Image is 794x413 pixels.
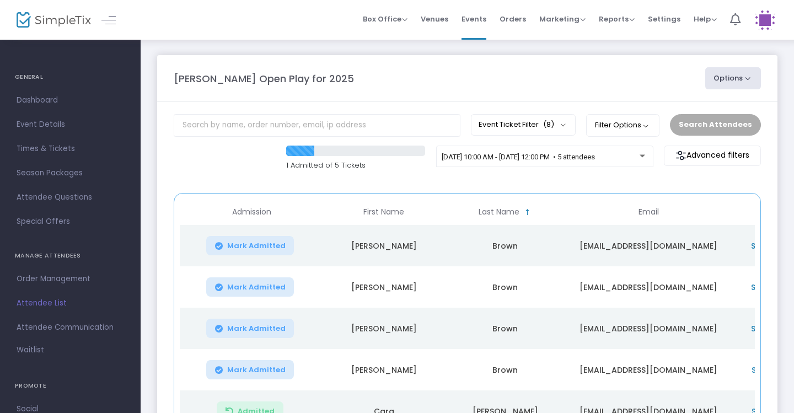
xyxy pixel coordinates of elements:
[227,242,286,250] span: Mark Admitted
[323,225,444,266] td: [PERSON_NAME]
[566,225,731,266] td: [EMAIL_ADDRESS][DOMAIN_NAME]
[539,14,586,24] span: Marketing
[648,5,680,33] span: Settings
[206,360,294,379] button: Mark Admitted
[566,266,731,308] td: [EMAIL_ADDRESS][DOMAIN_NAME]
[17,345,44,356] span: Waitlist
[543,120,554,129] span: (8)
[227,283,286,292] span: Mark Admitted
[705,67,761,89] button: Options
[206,236,294,255] button: Mark Admitted
[15,375,126,397] h4: PROMOTE
[523,208,532,217] span: Sortable
[286,160,425,171] p: 1 Admitted of 5 Tickets
[323,266,444,308] td: [PERSON_NAME]
[442,153,595,161] span: [DATE] 10:00 AM - [DATE] 12:00 PM • 5 attendees
[664,146,761,166] m-button: Advanced filters
[586,114,659,136] button: Filter Options
[323,308,444,349] td: [PERSON_NAME]
[444,266,566,308] td: Brown
[479,207,519,217] span: Last Name
[174,71,354,86] m-panel-title: [PERSON_NAME] Open Play for 2025
[17,320,124,335] span: Attendee Communication
[17,190,124,205] span: Attendee Questions
[323,349,444,390] td: [PERSON_NAME]
[566,349,731,390] td: [EMAIL_ADDRESS][DOMAIN_NAME]
[227,366,286,374] span: Mark Admitted
[17,214,124,229] span: Special Offers
[227,324,286,333] span: Mark Admitted
[17,272,124,286] span: Order Management
[471,114,576,135] button: Event Ticket Filter(8)
[232,207,271,217] span: Admission
[444,308,566,349] td: Brown
[15,66,126,88] h4: GENERAL
[363,207,404,217] span: First Name
[421,5,448,33] span: Venues
[17,142,124,156] span: Times & Tickets
[174,114,460,137] input: Search by name, order number, email, ip address
[17,117,124,132] span: Event Details
[206,319,294,338] button: Mark Admitted
[17,166,124,180] span: Season Packages
[694,14,717,24] span: Help
[675,150,686,161] img: filter
[17,296,124,310] span: Attendee List
[17,93,124,108] span: Dashboard
[363,14,407,24] span: Box Office
[444,225,566,266] td: Brown
[599,14,635,24] span: Reports
[206,277,294,297] button: Mark Admitted
[500,5,526,33] span: Orders
[566,308,731,349] td: [EMAIL_ADDRESS][DOMAIN_NAME]
[462,5,486,33] span: Events
[444,349,566,390] td: Brown
[15,245,126,267] h4: MANAGE ATTENDEES
[639,207,659,217] span: Email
